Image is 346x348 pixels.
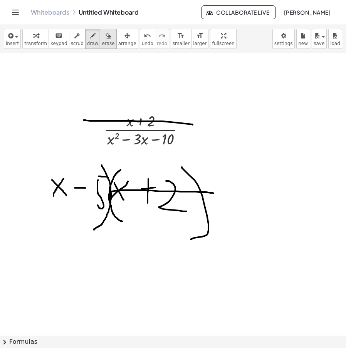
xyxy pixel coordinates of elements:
[87,41,99,46] span: draw
[102,41,114,46] span: erase
[50,41,67,46] span: keypad
[158,31,166,40] i: redo
[274,41,293,46] span: settings
[100,29,116,49] button: erase
[155,29,169,49] button: redoredo
[196,31,203,40] i: format_size
[49,29,69,49] button: keyboardkeypad
[328,29,342,49] button: load
[284,9,331,16] span: [PERSON_NAME]
[210,29,236,49] button: fullscreen
[71,41,84,46] span: scrub
[85,29,101,49] button: draw
[212,41,234,46] span: fullscreen
[22,29,49,49] button: transform
[298,41,308,46] span: new
[193,41,207,46] span: larger
[55,31,62,40] i: keyboard
[171,29,191,49] button: format_sizesmaller
[314,41,324,46] span: save
[140,29,155,49] button: undoundo
[201,5,276,19] button: Collaborate Live
[296,29,310,49] button: new
[144,31,151,40] i: undo
[272,29,295,49] button: settings
[24,41,47,46] span: transform
[277,5,337,19] button: [PERSON_NAME]
[116,29,138,49] button: arrange
[312,29,327,49] button: save
[177,31,185,40] i: format_size
[69,29,86,49] button: scrub
[9,6,22,18] button: Toggle navigation
[208,9,269,16] span: Collaborate Live
[6,41,19,46] span: insert
[173,41,190,46] span: smaller
[191,29,208,49] button: format_sizelarger
[4,29,21,49] button: insert
[142,41,153,46] span: undo
[330,41,340,46] span: load
[31,8,69,16] a: Whiteboards
[118,41,136,46] span: arrange
[157,41,167,46] span: redo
